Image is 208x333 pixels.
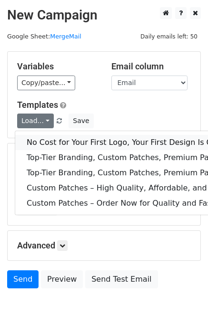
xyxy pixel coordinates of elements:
[137,33,201,40] a: Daily emails left: 50
[7,7,201,23] h2: New Campaign
[17,61,97,72] h5: Variables
[160,287,208,333] iframe: Chat Widget
[69,114,93,128] button: Save
[7,270,39,288] a: Send
[17,100,58,110] a: Templates
[111,61,191,72] h5: Email column
[85,270,158,288] a: Send Test Email
[17,76,75,90] a: Copy/paste...
[50,33,81,40] a: MergeMail
[137,31,201,42] span: Daily emails left: 50
[17,114,54,128] a: Load...
[17,240,191,251] h5: Advanced
[7,33,81,40] small: Google Sheet:
[41,270,83,288] a: Preview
